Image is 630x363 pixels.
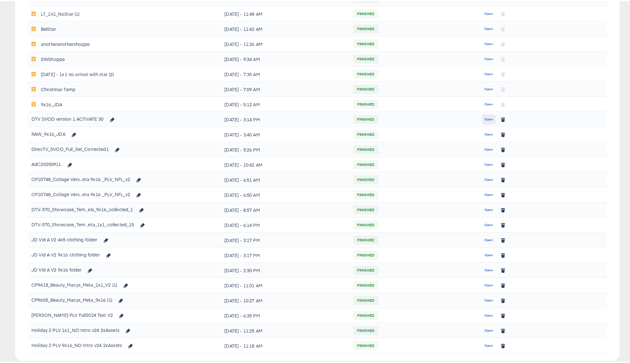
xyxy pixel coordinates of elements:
div: [DATE] - 11:01 AM [224,279,346,289]
div: [DATE] - 10:42 AM [224,158,346,168]
div: [DATE] - 6:35 PM [224,309,346,319]
span: Open [484,191,493,196]
div: [DATE] - 3:17 PM [224,234,346,244]
button: Open [482,98,495,108]
div: [DATE] - 6:14 PM [224,219,346,229]
span: Open [484,327,493,332]
div: LT_1X1_NoStar (1) [41,8,80,18]
span: Open [484,85,493,91]
span: FINISHED [353,339,378,349]
div: JD Vid A V2 9x16 folder [31,263,96,274]
button: Open [482,158,495,168]
div: [DATE] - 5:12 AM [224,98,346,108]
span: Open [484,221,493,227]
button: Open [482,143,495,153]
span: Open [484,266,493,272]
div: [DATE] - 7:35 AM [224,68,346,78]
span: FINISHED [353,68,378,78]
div: DTV-570_Showcase_Tem...eta_1x1_collected_15 [31,218,134,228]
span: FINISHED [353,158,378,168]
span: FINISHED [353,264,378,274]
button: Open [482,294,495,304]
button: Open [482,68,495,78]
div: Holiday 2 PLV 9x16_NO Intro v24 2xAssets [31,339,136,349]
div: [DATE] - 6:50 AM [224,189,346,199]
div: DTV SVOD version 1 ACTIVATE 30 [31,113,118,123]
span: Open [484,70,493,76]
div: [DATE] - 11:18 AM [224,339,346,349]
div: [DATE] - 1x1 no arrival with star (2) [41,68,114,78]
span: FINISHED [353,53,378,63]
span: FINISHED [353,143,378,153]
span: FINISHED [353,98,378,108]
span: Open [484,130,493,136]
button: Open [482,113,495,123]
button: Open [482,173,495,184]
span: Open [484,206,493,212]
span: FINISHED [353,294,378,304]
div: [DATE] - 11:42 AM [224,23,346,33]
span: Open [484,296,493,302]
div: Christmas Temp [41,83,75,93]
button: Open [482,249,495,259]
div: 9x16_JDA [41,98,62,108]
span: FINISHED [353,309,378,319]
span: FINISHED [353,324,378,334]
button: Open [482,128,495,138]
div: [DATE] - 5:26 PM [224,143,346,153]
span: FINISHED [353,38,378,48]
div: [DATE] - 11:26 AM [224,38,346,48]
div: DTV-570_Showcase_Tem...els_9x16_collected_1 [31,203,133,213]
div: Holiday 2 PLV 1x1_NO Intro v24 2xAssets [31,324,134,334]
div: [DATE] - 3:40 AM [224,128,346,138]
button: Open [482,234,495,244]
div: BelStar [41,23,56,33]
div: [DATE] - 11:48 AM [224,8,346,18]
span: FINISHED [353,249,378,259]
div: CP9605_Beauty_Macys_Meta_9x16 (1) [31,294,127,304]
div: [DATE] - 7:09 AM [224,83,346,93]
span: Open [484,25,493,30]
div: [DATE] - 2:30 PM [224,264,346,274]
div: CP10748_Collage Vers...eta 9x16 _PLV_NFL_v2 [31,173,130,183]
span: Open [484,115,493,121]
span: FINISHED [353,234,378,244]
span: Open [484,10,493,15]
span: FINISHED [353,83,378,93]
button: Open [482,309,495,319]
div: [DATE] - 8:57 AM [224,204,346,214]
button: Open [482,204,495,214]
span: Open [484,281,493,287]
span: FINISHED [353,23,378,33]
div: JD Vid A V2 4x5 clothing folder [31,233,112,244]
button: Open [482,38,495,48]
div: anotheranothershoppe [41,38,90,48]
div: AdC20250911 [31,158,76,168]
div: [DATE] - 10:27 AM [224,294,346,304]
div: [DATE] - 9:34 AM [224,53,346,63]
div: [PERSON_NAME] PLV Fall2024 Test V2 [31,309,128,319]
span: FINISHED [353,128,378,138]
button: Open [482,23,495,33]
button: Open [482,53,495,63]
button: Open [482,264,495,274]
div: CP10748_Collage Vers...eta 9x16 _PLV_NFL_v2 [31,188,130,198]
span: Open [484,146,493,151]
button: Open [482,324,495,334]
div: [DATE] - 6:51 AM [224,173,346,184]
span: Open [484,236,493,242]
button: Open [482,219,495,229]
span: FINISHED [353,189,378,199]
span: Open [484,311,493,317]
div: [DATE] - 3:17 PM [224,249,346,259]
div: [DATE] - 11:25 AM [224,324,346,334]
span: FINISHED [353,173,378,184]
button: Open [482,189,495,199]
div: DirecTV_SVOD_Full_Set_Corrected1 [31,143,123,153]
span: Open [484,100,493,106]
span: Open [484,40,493,46]
span: Open [484,55,493,61]
div: [DATE] - 3:14 PM [224,113,346,123]
button: Open [482,339,495,349]
span: FINISHED [353,8,378,18]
